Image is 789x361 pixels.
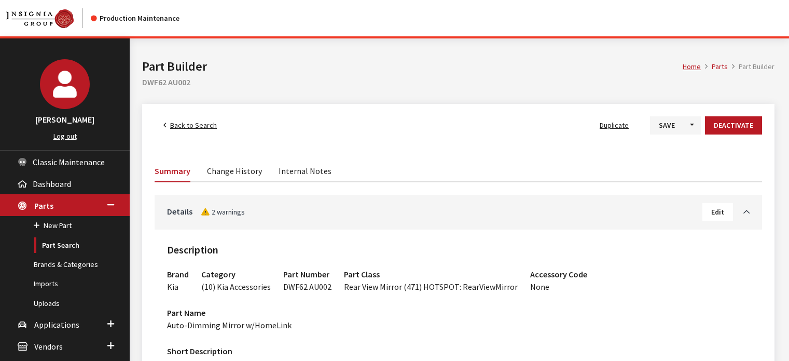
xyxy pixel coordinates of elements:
[591,116,638,135] button: Duplicate
[167,320,292,330] span: Auto-Dimming Mirror w/HomeLink
[155,116,226,135] a: Back to Search
[34,319,79,330] span: Applications
[167,345,750,357] h3: Short Description
[701,61,728,72] li: Parts
[201,268,271,280] h3: Category
[279,159,331,181] a: Internal Notes
[6,8,91,28] a: Insignia Group logo
[167,268,189,280] h3: Brand
[167,205,702,218] a: Details2 warnings
[207,159,262,181] a: Change History
[423,282,518,292] span: HOTSPOT: RearViewMirror
[142,76,774,88] h2: DWF62 AU002
[530,268,587,280] h3: Accessory Code
[705,116,762,135] button: Deactivate
[34,341,63,352] span: Vendors
[155,159,190,182] a: Summary
[40,59,90,109] img: Kirsten Dart
[201,282,271,292] span: (10) Kia Accessories
[283,268,331,280] h3: Part Number
[91,13,179,24] div: Production Maintenance
[6,9,74,28] img: Catalog Maintenance
[733,205,750,218] a: Toggle Accordion
[344,282,422,292] span: Rear View Mirror (471)
[34,200,53,211] span: Parts
[711,207,724,217] span: Edit
[170,121,217,130] span: Back to Search
[683,62,701,71] a: Home
[33,179,71,189] span: Dashboard
[600,121,629,130] span: Duplicate
[201,207,245,217] span: 2 warnings
[53,131,77,141] a: Log out
[167,306,750,319] h3: Part Name
[344,268,518,280] h3: Part Class
[702,203,733,221] button: Edit Details
[167,282,178,292] span: Kia
[650,116,684,135] button: Save
[728,61,774,72] li: Part Builder
[283,282,331,292] span: DWF62 AU002
[142,57,683,76] h1: Part Builder
[167,242,750,258] h2: Description
[33,157,105,167] span: Classic Maintenance
[10,113,119,126] h3: [PERSON_NAME]
[530,282,549,292] span: None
